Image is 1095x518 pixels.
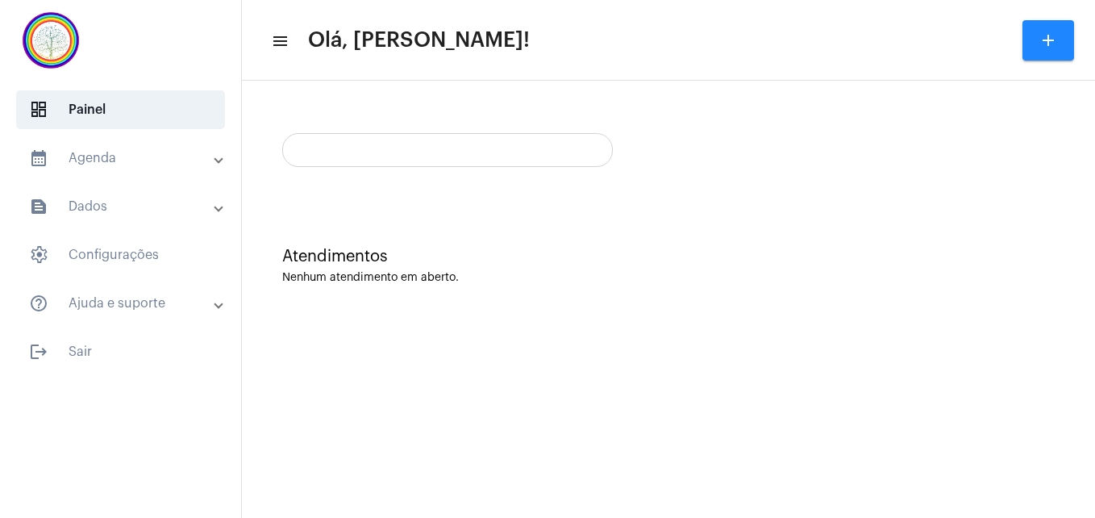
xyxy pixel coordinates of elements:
[29,294,215,313] mat-panel-title: Ajuda e suporte
[308,27,530,53] span: Olá, [PERSON_NAME]!
[271,31,287,51] mat-icon: sidenav icon
[16,332,225,371] span: Sair
[1039,31,1058,50] mat-icon: add
[29,148,48,168] mat-icon: sidenav icon
[282,272,1055,284] div: Nenhum atendimento em aberto.
[282,248,1055,265] div: Atendimentos
[29,100,48,119] span: sidenav icon
[10,284,241,323] mat-expansion-panel-header: sidenav iconAjuda e suporte
[29,245,48,265] span: sidenav icon
[16,236,225,274] span: Configurações
[10,187,241,226] mat-expansion-panel-header: sidenav iconDados
[29,148,215,168] mat-panel-title: Agenda
[13,8,89,73] img: c337f8d0-2252-6d55-8527-ab50248c0d14.png
[29,294,48,313] mat-icon: sidenav icon
[29,197,215,216] mat-panel-title: Dados
[10,139,241,178] mat-expansion-panel-header: sidenav iconAgenda
[16,90,225,129] span: Painel
[29,342,48,361] mat-icon: sidenav icon
[29,197,48,216] mat-icon: sidenav icon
